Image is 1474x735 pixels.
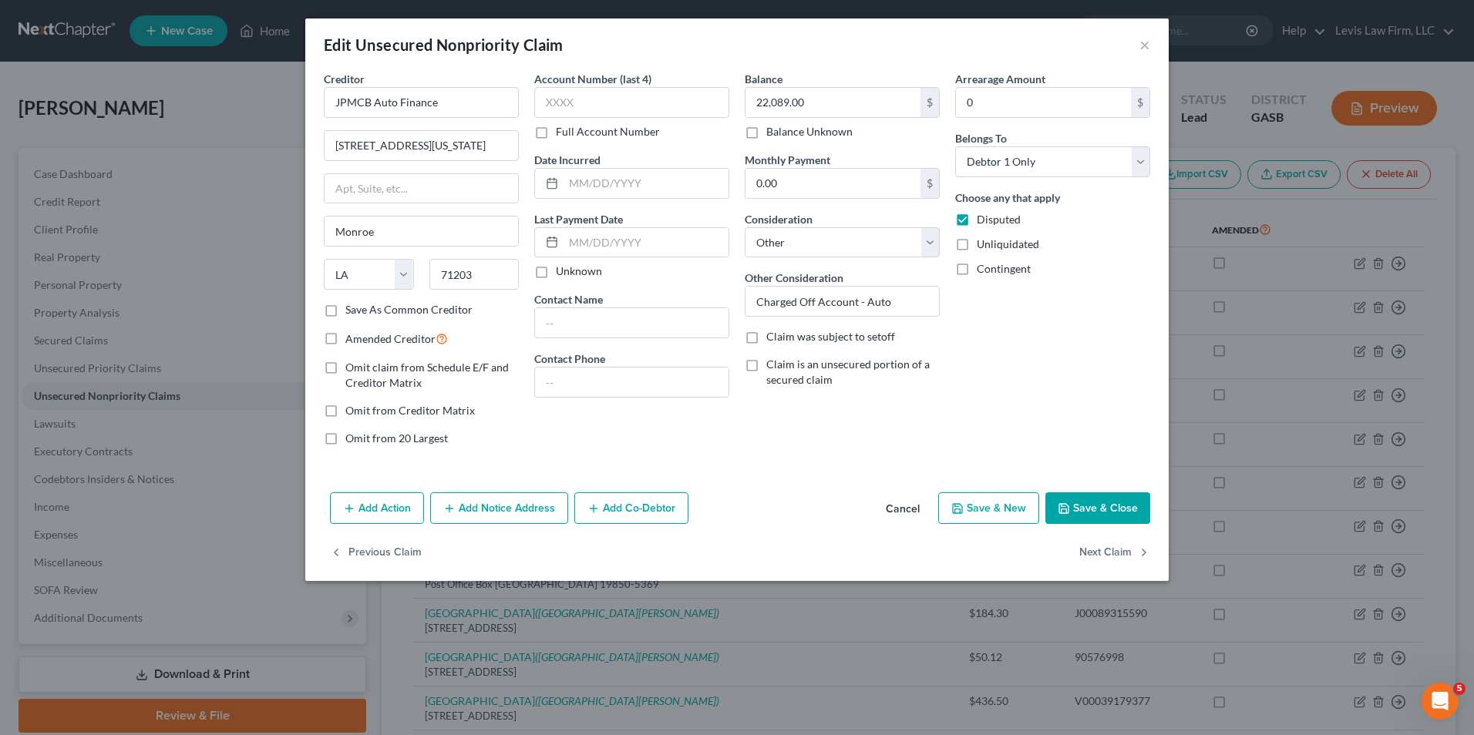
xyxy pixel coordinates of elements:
input: -- [535,308,729,337]
span: 5 [1453,683,1466,695]
span: Contingent [977,262,1031,275]
label: Save As Common Creditor [345,302,473,317]
span: Claim was subject to setoff [766,330,895,343]
span: Omit from Creditor Matrix [345,404,475,417]
input: MM/DD/YYYY [564,169,729,198]
label: Consideration [745,211,813,227]
label: Account Number (last 4) [534,71,651,87]
label: Choose any that apply [955,190,1060,206]
label: Contact Name [534,291,603,307]
span: Unliquidated [977,237,1039,250]
div: $ [1131,88,1149,117]
span: Claim is an unsecured portion of a secured claim [766,357,930,386]
span: Amended Creditor [345,332,436,345]
label: Balance Unknown [766,124,853,139]
label: Unknown [556,263,602,279]
label: Balance [745,71,782,87]
button: Save & New [938,492,1039,525]
input: -- [535,367,729,397]
input: MM/DD/YYYY [564,228,729,257]
input: Enter address... [325,131,518,160]
button: Add Co-Debtor [574,492,688,525]
label: Other Consideration [745,270,843,286]
input: 0.00 [956,88,1131,117]
label: Date Incurred [534,152,601,168]
span: Disputed [977,213,1021,226]
span: Belongs To [955,132,1007,145]
label: Contact Phone [534,351,605,367]
input: Search creditor by name... [324,87,519,118]
span: Creditor [324,72,365,86]
input: Specify... [745,287,939,316]
div: $ [920,88,939,117]
div: $ [920,169,939,198]
input: Enter zip... [429,259,520,290]
button: Add Action [330,492,424,525]
iframe: Intercom live chat [1422,683,1459,720]
span: Omit claim from Schedule E/F and Creditor Matrix [345,361,509,389]
div: Edit Unsecured Nonpriority Claim [324,34,564,55]
input: 0.00 [745,169,920,198]
label: Arrearage Amount [955,71,1045,87]
input: Apt, Suite, etc... [325,174,518,203]
span: Omit from 20 Largest [345,431,448,445]
input: 0.00 [745,88,920,117]
button: Cancel [873,494,932,525]
input: Enter city... [325,216,518,246]
button: Next Claim [1079,536,1150,569]
label: Last Payment Date [534,211,623,227]
button: Add Notice Address [430,492,568,525]
label: Monthly Payment [745,152,830,168]
button: Previous Claim [330,536,422,569]
label: Full Account Number [556,124,660,139]
button: Save & Close [1045,492,1150,525]
input: XXXX [534,87,729,118]
button: × [1139,35,1150,54]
